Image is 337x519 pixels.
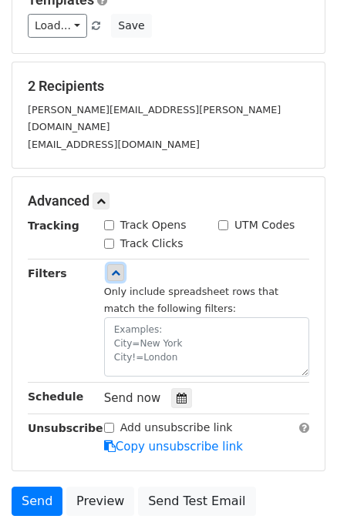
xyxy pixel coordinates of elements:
small: Only include spreadsheet rows that match the following filters: [104,286,278,315]
a: Preview [66,487,134,516]
a: Copy unsubscribe link [104,440,243,454]
span: Send now [104,391,161,405]
label: UTM Codes [234,217,295,233]
a: Send Test Email [138,487,255,516]
strong: Tracking [28,219,79,232]
button: Save [111,14,151,38]
a: Load... [28,14,87,38]
label: Track Opens [120,217,187,233]
small: [PERSON_NAME][EMAIL_ADDRESS][PERSON_NAME][DOMAIN_NAME] [28,104,281,133]
label: Add unsubscribe link [120,420,233,436]
iframe: Chat Widget [260,445,337,519]
strong: Schedule [28,390,83,403]
a: Send [12,487,62,516]
strong: Filters [28,267,67,280]
small: [EMAIL_ADDRESS][DOMAIN_NAME] [28,139,200,150]
strong: Unsubscribe [28,422,103,434]
h5: 2 Recipients [28,78,309,95]
h5: Advanced [28,193,309,209]
label: Track Clicks [120,236,184,252]
div: Widget de chat [260,445,337,519]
